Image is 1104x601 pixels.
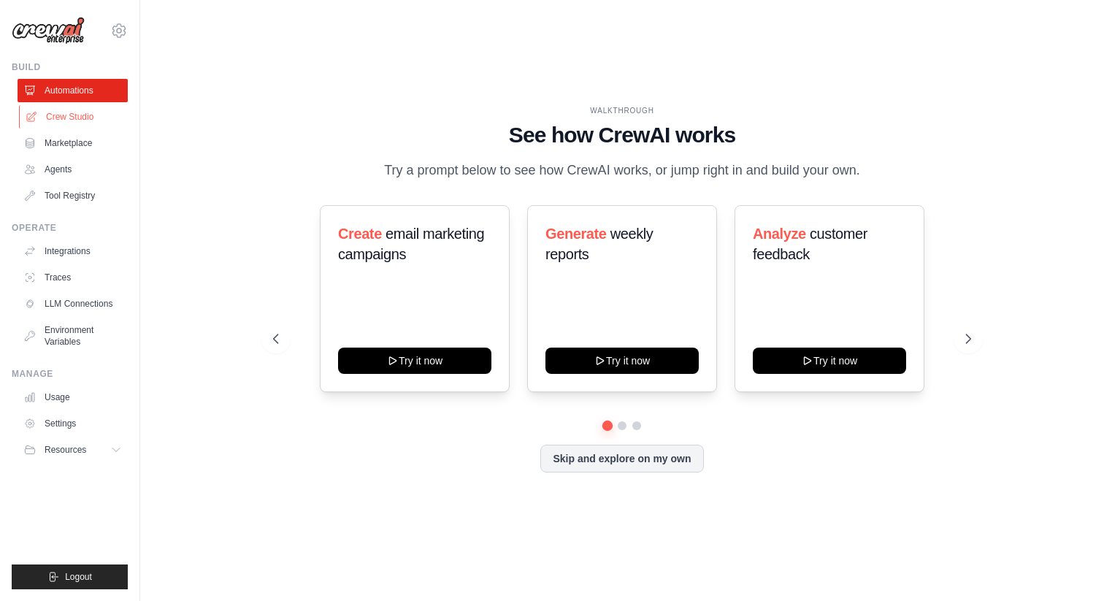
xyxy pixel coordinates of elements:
button: Try it now [753,348,906,374]
a: Integrations [18,240,128,263]
a: LLM Connections [18,292,128,315]
button: Try it now [338,348,491,374]
button: Resources [18,438,128,462]
a: Automations [18,79,128,102]
a: Settings [18,412,128,435]
button: Try it now [545,348,699,374]
div: Build [12,61,128,73]
span: Create [338,226,382,242]
button: Skip and explore on my own [540,445,703,472]
a: Crew Studio [19,105,129,129]
span: Resources [45,444,86,456]
a: Marketplace [18,131,128,155]
span: email marketing campaigns [338,226,484,262]
div: WALKTHROUGH [273,105,972,116]
a: Traces [18,266,128,289]
span: weekly reports [545,226,653,262]
a: Environment Variables [18,318,128,353]
a: Agents [18,158,128,181]
button: Logout [12,564,128,589]
span: Logout [65,571,92,583]
h1: See how CrewAI works [273,122,972,148]
img: Logo [12,17,85,45]
div: Manage [12,368,128,380]
a: Tool Registry [18,184,128,207]
div: Operate [12,222,128,234]
span: Analyze [753,226,806,242]
span: Generate [545,226,607,242]
p: Try a prompt below to see how CrewAI works, or jump right in and build your own. [377,160,867,181]
a: Usage [18,386,128,409]
span: customer feedback [753,226,867,262]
